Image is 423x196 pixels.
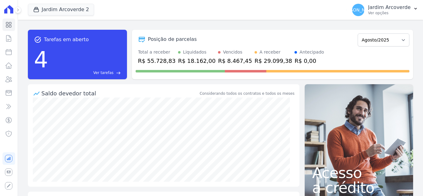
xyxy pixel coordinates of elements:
p: Ver opções [368,11,411,15]
div: Saldo devedor total [41,89,198,98]
span: a crédito [312,180,406,195]
div: Vencidos [223,49,242,55]
div: Considerando todos os contratos e todos os meses [200,91,294,96]
span: Ver tarefas [93,70,113,76]
span: Acesso [312,165,406,180]
a: Ver tarefas east [50,70,120,76]
span: Tarefas em aberto [44,36,89,43]
span: task_alt [34,36,41,43]
div: Total a receber [138,49,176,55]
div: Posição de parcelas [148,36,197,43]
div: R$ 8.467,45 [218,57,252,65]
div: R$ 29.099,38 [255,57,292,65]
button: [PERSON_NAME] Jardim Arcoverde Ver opções [347,1,423,19]
div: R$ 0,00 [294,57,324,65]
span: [PERSON_NAME] [340,8,376,12]
p: Jardim Arcoverde [368,4,411,11]
div: R$ 55.728,83 [138,57,176,65]
div: R$ 18.162,00 [178,57,216,65]
div: A receber [259,49,281,55]
button: Jardim Arcoverde 2 [28,4,94,15]
div: Antecipado [299,49,324,55]
div: 4 [34,43,48,76]
div: Liquidados [183,49,207,55]
span: east [116,71,121,75]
